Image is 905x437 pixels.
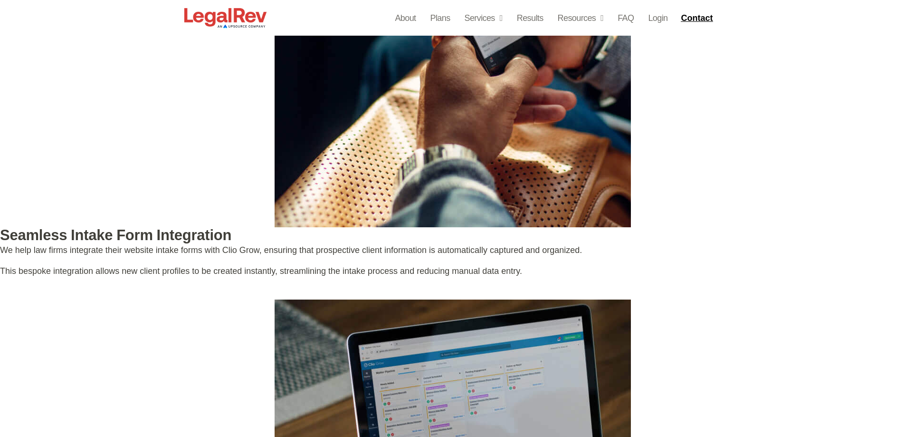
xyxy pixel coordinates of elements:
[465,11,503,25] a: Services
[618,11,634,25] a: FAQ
[677,10,719,26] a: Contact
[395,11,416,25] a: About
[648,11,667,25] a: Login
[517,11,543,25] a: Results
[395,11,667,25] nav: Menu
[430,11,450,25] a: Plans
[558,11,604,25] a: Resources
[681,14,713,22] span: Contact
